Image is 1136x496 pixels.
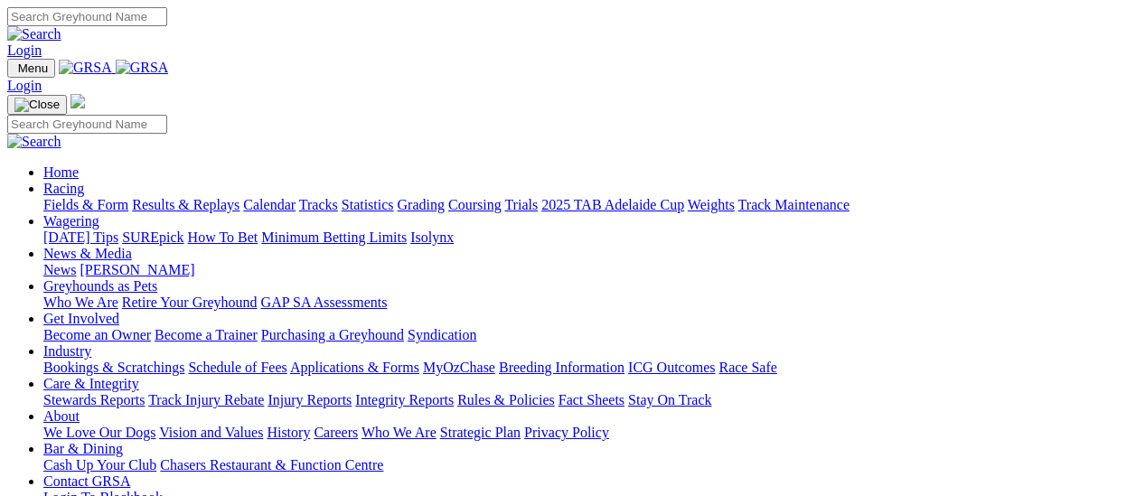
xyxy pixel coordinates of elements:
[738,197,850,212] a: Track Maintenance
[43,181,84,196] a: Racing
[59,60,112,76] img: GRSA
[43,392,145,407] a: Stewards Reports
[132,197,239,212] a: Results & Replays
[243,197,296,212] a: Calendar
[524,425,609,440] a: Privacy Policy
[43,441,123,456] a: Bar & Dining
[43,360,1129,376] div: Industry
[43,360,184,375] a: Bookings & Scratchings
[448,197,502,212] a: Coursing
[7,95,67,115] button: Toggle navigation
[43,425,155,440] a: We Love Our Dogs
[122,229,183,245] a: SUREpick
[314,425,358,440] a: Careers
[43,278,157,294] a: Greyhounds as Pets
[43,164,79,180] a: Home
[43,262,76,277] a: News
[70,94,85,108] img: logo-grsa-white.png
[43,425,1129,441] div: About
[43,457,1129,473] div: Bar & Dining
[299,197,338,212] a: Tracks
[43,246,132,261] a: News & Media
[7,59,55,78] button: Toggle navigation
[43,327,151,342] a: Become an Owner
[410,229,454,245] a: Isolynx
[718,360,776,375] a: Race Safe
[43,376,139,391] a: Care & Integrity
[116,60,169,76] img: GRSA
[628,360,715,375] a: ICG Outcomes
[440,425,521,440] a: Strategic Plan
[688,197,735,212] a: Weights
[7,42,42,58] a: Login
[43,229,1129,246] div: Wagering
[159,425,263,440] a: Vision and Values
[290,360,419,375] a: Applications & Forms
[43,197,128,212] a: Fields & Form
[155,327,258,342] a: Become a Trainer
[43,343,91,359] a: Industry
[408,327,476,342] a: Syndication
[361,425,437,440] a: Who We Are
[160,457,383,473] a: Chasers Restaurant & Function Centre
[188,360,286,375] a: Schedule of Fees
[188,229,258,245] a: How To Bet
[457,392,555,407] a: Rules & Policies
[355,392,454,407] a: Integrity Reports
[122,295,258,310] a: Retire Your Greyhound
[43,457,156,473] a: Cash Up Your Club
[43,408,80,424] a: About
[7,78,42,93] a: Login
[398,197,445,212] a: Grading
[43,327,1129,343] div: Get Involved
[261,327,404,342] a: Purchasing a Greyhound
[628,392,711,407] a: Stay On Track
[7,7,167,26] input: Search
[267,425,310,440] a: History
[43,295,118,310] a: Who We Are
[268,392,352,407] a: Injury Reports
[559,392,624,407] a: Fact Sheets
[7,115,167,134] input: Search
[261,295,388,310] a: GAP SA Assessments
[14,98,60,112] img: Close
[43,473,130,489] a: Contact GRSA
[43,392,1129,408] div: Care & Integrity
[43,229,118,245] a: [DATE] Tips
[342,197,394,212] a: Statistics
[43,197,1129,213] div: Racing
[43,311,119,326] a: Get Involved
[261,229,407,245] a: Minimum Betting Limits
[7,26,61,42] img: Search
[423,360,495,375] a: MyOzChase
[43,213,99,229] a: Wagering
[541,197,684,212] a: 2025 TAB Adelaide Cup
[7,134,61,150] img: Search
[80,262,194,277] a: [PERSON_NAME]
[43,295,1129,311] div: Greyhounds as Pets
[504,197,538,212] a: Trials
[148,392,264,407] a: Track Injury Rebate
[43,262,1129,278] div: News & Media
[18,61,48,75] span: Menu
[499,360,624,375] a: Breeding Information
